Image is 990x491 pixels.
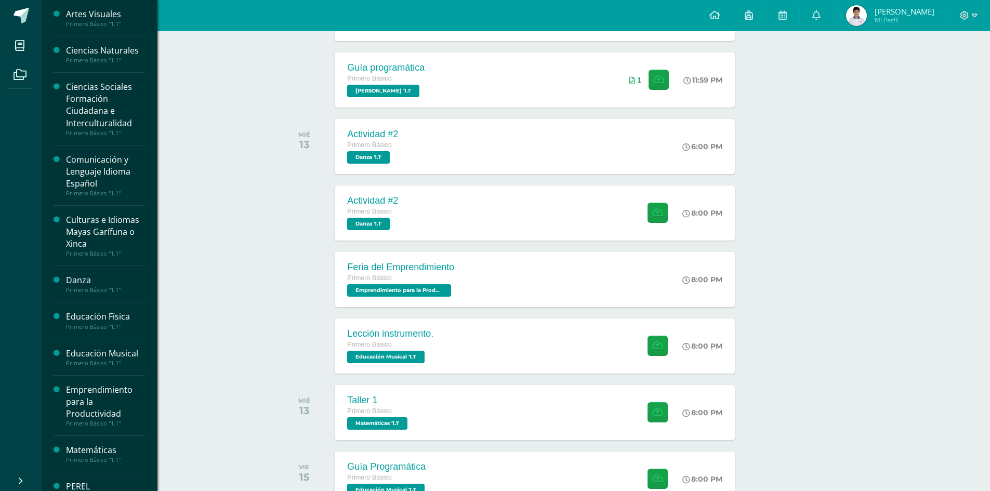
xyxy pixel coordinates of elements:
a: Emprendimiento para la ProductividadPrimero Básico "1.1" [66,384,145,427]
div: 13 [298,138,310,151]
div: Comunicación y Lenguaje Idioma Español [66,154,145,190]
span: Primero Básico [347,75,391,82]
span: 1 [637,76,641,84]
div: Actividad #2 [347,195,398,206]
div: Guía Programática [347,461,427,472]
div: Primero Básico "1.1" [66,286,145,294]
div: Ciencias Sociales Formación Ciudadana e Interculturalidad [66,81,145,129]
div: MIÉ [298,131,310,138]
div: 8:00 PM [682,408,722,417]
a: Ciencias Sociales Formación Ciudadana e InterculturalidadPrimero Básico "1.1" [66,81,145,136]
div: Educación Física [66,311,145,323]
div: 11:59 PM [683,75,722,85]
div: 6:00 PM [682,142,722,151]
span: PEREL '1.1' [347,85,419,97]
div: Primero Básico "1.1" [66,57,145,64]
div: Primero Básico "1.1" [66,190,145,197]
a: Artes VisualesPrimero Básico "1.1" [66,8,145,28]
div: Emprendimiento para la Productividad [66,384,145,420]
div: Actividad #2 [347,129,398,140]
div: Educación Musical [66,348,145,360]
span: Primero Básico [347,474,391,481]
span: Primero Básico [347,141,391,149]
a: MatemáticasPrimero Básico "1.1" [66,444,145,463]
div: 8:00 PM [682,341,722,351]
span: Danza '1.1' [347,151,390,164]
a: Comunicación y Lenguaje Idioma EspañolPrimero Básico "1.1" [66,154,145,197]
span: Emprendimiento para la Productividad '1.1' [347,284,451,297]
div: Culturas e Idiomas Mayas Garífuna o Xinca [66,214,145,250]
div: Matemáticas [66,444,145,456]
span: Primero Básico [347,208,391,215]
a: Educación MusicalPrimero Básico "1.1" [66,348,145,367]
a: Educación FísicaPrimero Básico "1.1" [66,311,145,330]
div: Primero Básico "1.1" [66,129,145,137]
span: Primero Básico [347,341,391,348]
div: Danza [66,274,145,286]
div: Lección instrumento. [347,328,433,339]
div: 13 [298,404,310,417]
div: Taller 1 [347,395,410,406]
div: 15 [299,471,309,483]
div: Primero Básico "1.1" [66,360,145,367]
div: Archivos entregados [629,76,641,84]
div: 8:00 PM [682,208,722,218]
div: MIÉ [298,397,310,404]
div: 8:00 PM [682,474,722,484]
div: Primero Básico "1.1" [66,250,145,257]
span: [PERSON_NAME] [875,6,934,17]
a: Ciencias NaturalesPrimero Básico "1.1" [66,45,145,64]
span: Primero Básico [347,407,391,415]
a: DanzaPrimero Básico "1.1" [66,274,145,294]
img: 074080cf5bc733bfb543c5917e2dee20.png [846,5,867,26]
div: 8:00 PM [682,275,722,284]
div: Primero Básico "1.1" [66,323,145,330]
span: Mi Perfil [875,16,934,24]
div: Feria del Emprendimiento [347,262,454,273]
div: Primero Básico "1.1" [66,456,145,463]
div: Primero Básico "1.1" [66,20,145,28]
div: Guía programática [347,62,425,73]
div: Artes Visuales [66,8,145,20]
span: Danza '1.1' [347,218,390,230]
span: Educación Musical '1.1' [347,351,425,363]
a: Culturas e Idiomas Mayas Garífuna o XincaPrimero Básico "1.1" [66,214,145,257]
span: Primero Básico [347,274,391,282]
div: Primero Básico "1.1" [66,420,145,427]
span: Matemáticas '1.1' [347,417,407,430]
div: Ciencias Naturales [66,45,145,57]
div: VIE [299,463,309,471]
